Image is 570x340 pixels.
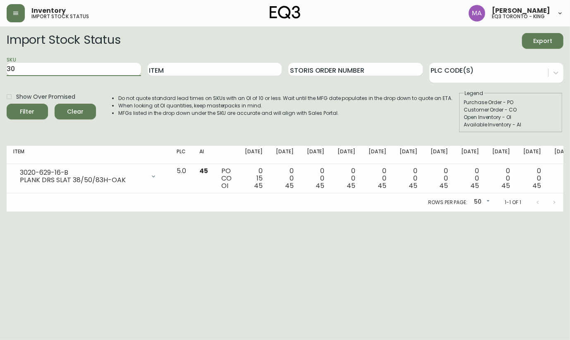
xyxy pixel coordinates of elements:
span: OI [221,181,228,190]
div: Customer Order - CO [464,106,558,114]
div: 0 15 [245,167,263,190]
span: 45 [254,181,263,190]
span: 45 [440,181,448,190]
span: 45 [378,181,386,190]
td: 5.0 [170,164,193,193]
span: [PERSON_NAME] [492,7,550,14]
th: PLC [170,146,193,164]
span: 45 [532,181,541,190]
li: When looking at OI quantities, keep masterpacks in mind. [118,102,453,109]
div: Purchase Order - PO [464,99,558,106]
th: [DATE] [455,146,486,164]
span: 45 [347,181,355,190]
th: [DATE] [486,146,517,164]
div: 0 0 [307,167,325,190]
legend: Legend [464,90,484,97]
div: PO CO [221,167,232,190]
th: [DATE] [269,146,300,164]
th: Item [7,146,170,164]
img: logo [270,6,300,19]
h5: eq3 toronto - king [492,14,545,19]
h5: import stock status [31,14,89,19]
div: Open Inventory - OI [464,114,558,121]
span: Clear [61,107,89,117]
th: [DATE] [393,146,424,164]
div: 0 0 [338,167,355,190]
div: 3020-629-16-B [20,169,145,176]
th: [DATE] [362,146,393,164]
span: 45 [470,181,479,190]
span: 45 [409,181,417,190]
button: Clear [55,104,96,119]
th: [DATE] [300,146,331,164]
span: 45 [285,181,294,190]
div: 3020-629-16-BPLANK DRS SLAT 38/50/83H-OAK [13,167,163,185]
th: AI [193,146,215,164]
div: 0 0 [462,167,479,190]
button: Export [522,33,563,49]
div: 0 0 [492,167,510,190]
img: 4f0989f25cbf85e7eb2537583095d61e [469,5,485,21]
div: 0 0 [369,167,386,190]
h2: Import Stock Status [7,33,120,49]
span: Show Over Promised [16,93,75,101]
p: 1-1 of 1 [505,199,521,206]
div: 0 0 [523,167,541,190]
span: 45 [316,181,325,190]
li: MFGs listed in the drop down under the SKU are accurate and will align with Sales Portal. [118,109,453,117]
div: 0 0 [276,167,294,190]
div: 50 [471,195,491,209]
th: [DATE] [424,146,455,164]
span: Inventory [31,7,66,14]
div: Available Inventory - AI [464,121,558,128]
p: Rows per page: [428,199,467,206]
button: Filter [7,104,48,119]
span: 45 [199,166,208,176]
span: Export [529,36,557,46]
span: 45 [501,181,510,190]
li: Do not quote standard lead times on SKUs with an OI of 10 or less. Wait until the MFG date popula... [118,95,453,102]
div: 0 0 [400,167,417,190]
div: PLANK DRS SLAT 38/50/83H-OAK [20,176,145,184]
th: [DATE] [517,146,548,164]
th: [DATE] [238,146,269,164]
div: Filter [20,107,35,117]
div: 0 0 [431,167,448,190]
th: [DATE] [331,146,362,164]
